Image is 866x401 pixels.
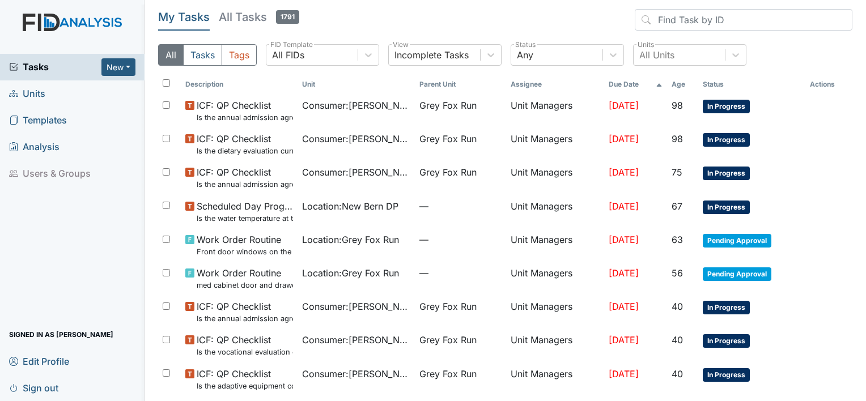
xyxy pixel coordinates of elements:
[419,99,477,112] span: Grey Fox Run
[703,167,750,180] span: In Progress
[197,333,294,357] span: ICF: QP Checklist Is the vocational evaluation current? (document the date in the comment section)
[672,167,682,178] span: 75
[672,368,683,379] span: 40
[419,367,477,381] span: Grey Fox Run
[703,368,750,382] span: In Progress
[635,9,852,31] input: Find Task by ID
[609,234,639,245] span: [DATE]
[609,100,639,111] span: [DATE]
[197,313,294,324] small: Is the annual admission agreement current? (document the date in the comment section)
[672,301,683,312] span: 40
[672,267,683,279] span: 56
[506,127,604,161] td: Unit Managers
[419,266,502,280] span: —
[419,132,477,146] span: Grey Fox Run
[604,75,668,94] th: Toggle SortBy
[158,44,257,66] div: Type filter
[419,165,477,179] span: Grey Fox Run
[419,300,477,313] span: Grey Fox Run
[506,75,604,94] th: Assignee
[609,301,639,312] span: [DATE]
[419,233,502,246] span: —
[506,295,604,329] td: Unit Managers
[197,347,294,357] small: Is the vocational evaluation current? (document the date in the comment section)
[672,200,682,212] span: 67
[672,100,683,111] span: 98
[394,48,469,62] div: Incomplete Tasks
[197,381,294,391] small: Is the adaptive equipment consent current? (document the date in the comment section)
[197,300,294,324] span: ICF: QP Checklist Is the annual admission agreement current? (document the date in the comment se...
[609,267,639,279] span: [DATE]
[506,362,604,396] td: Unit Managers
[276,10,299,24] span: 1791
[302,367,410,381] span: Consumer : [PERSON_NAME]
[9,112,67,129] span: Templates
[197,179,294,190] small: Is the annual admission agreement current? (document the date in the comment section)
[181,75,298,94] th: Toggle SortBy
[609,167,639,178] span: [DATE]
[197,367,294,391] span: ICF: QP Checklist Is the adaptive equipment consent current? (document the date in the comment se...
[302,199,398,213] span: Location : New Bern DP
[639,48,674,62] div: All Units
[9,326,113,343] span: Signed in as [PERSON_NAME]
[197,132,294,156] span: ICF: QP Checklist Is the dietary evaluation current? (document the date in the comment section)
[9,138,60,156] span: Analysis
[415,75,506,94] th: Toggle SortBy
[219,9,299,25] h5: All Tasks
[197,112,294,123] small: Is the annual admission agreement current? (document the date in the comment section)
[197,99,294,123] span: ICF: QP Checklist Is the annual admission agreement current? (document the date in the comment se...
[609,133,639,144] span: [DATE]
[222,44,257,66] button: Tags
[9,85,45,103] span: Units
[703,133,750,147] span: In Progress
[805,75,852,94] th: Actions
[197,233,294,257] span: Work Order Routine Front door windows on the door
[197,280,294,291] small: med cabinet door and drawer
[197,199,294,224] span: Scheduled Day Program Inspection Is the water temperature at the kitchen sink between 100 to 110 ...
[609,200,639,212] span: [DATE]
[302,165,410,179] span: Consumer : [PERSON_NAME]
[506,161,604,194] td: Unit Managers
[672,334,683,345] span: 40
[272,48,304,62] div: All FIDs
[163,79,170,87] input: Toggle All Rows Selected
[298,75,415,94] th: Toggle SortBy
[183,44,222,66] button: Tasks
[667,75,698,94] th: Toggle SortBy
[101,58,135,76] button: New
[302,233,399,246] span: Location : Grey Fox Run
[9,60,101,74] a: Tasks
[506,329,604,362] td: Unit Managers
[197,213,294,224] small: Is the water temperature at the kitchen sink between 100 to 110 degrees?
[419,333,477,347] span: Grey Fox Run
[672,133,683,144] span: 98
[302,132,410,146] span: Consumer : [PERSON_NAME]
[419,199,502,213] span: —
[302,333,410,347] span: Consumer : [PERSON_NAME]
[9,379,58,396] span: Sign out
[506,94,604,127] td: Unit Managers
[703,100,750,113] span: In Progress
[302,266,399,280] span: Location : Grey Fox Run
[703,267,771,281] span: Pending Approval
[158,44,184,66] button: All
[158,9,210,25] h5: My Tasks
[698,75,805,94] th: Toggle SortBy
[609,334,639,345] span: [DATE]
[302,300,410,313] span: Consumer : [PERSON_NAME]
[517,48,533,62] div: Any
[506,262,604,295] td: Unit Managers
[9,352,69,370] span: Edit Profile
[197,146,294,156] small: Is the dietary evaluation current? (document the date in the comment section)
[703,301,750,314] span: In Progress
[506,228,604,262] td: Unit Managers
[703,200,750,214] span: In Progress
[703,234,771,248] span: Pending Approval
[506,195,604,228] td: Unit Managers
[672,234,683,245] span: 63
[197,165,294,190] span: ICF: QP Checklist Is the annual admission agreement current? (document the date in the comment se...
[703,334,750,348] span: In Progress
[197,246,294,257] small: Front door windows on the door
[302,99,410,112] span: Consumer : [PERSON_NAME]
